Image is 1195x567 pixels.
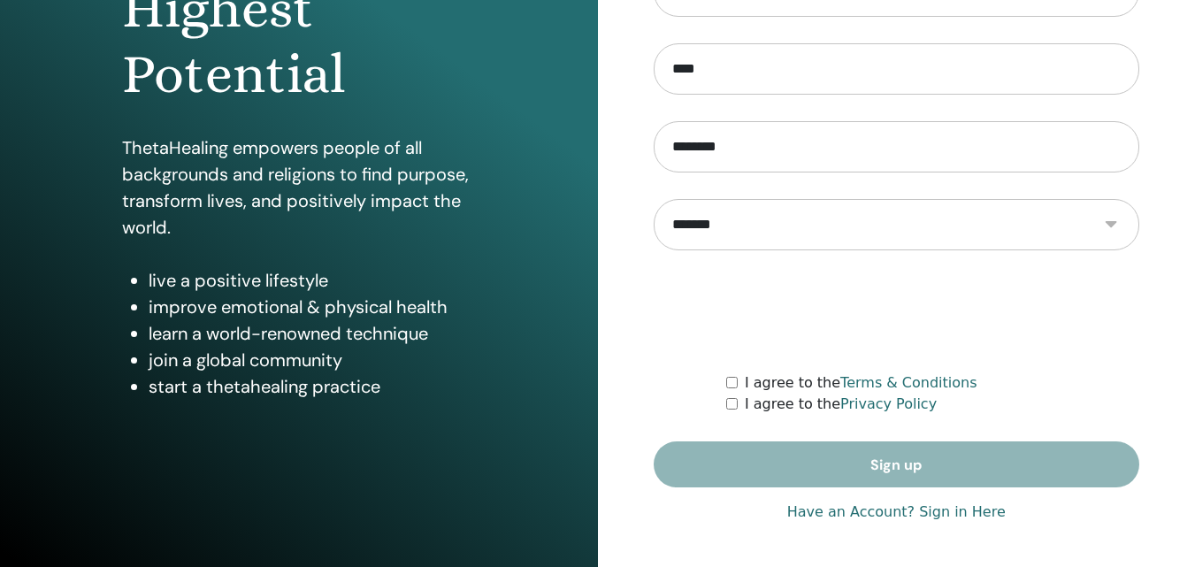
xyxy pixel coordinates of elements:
a: Have an Account? Sign in Here [787,502,1006,523]
li: live a positive lifestyle [149,267,476,294]
li: join a global community [149,347,476,373]
label: I agree to the [745,394,937,415]
a: Privacy Policy [840,395,937,412]
li: improve emotional & physical health [149,294,476,320]
a: Terms & Conditions [840,374,977,391]
p: ThetaHealing empowers people of all backgrounds and religions to find purpose, transform lives, a... [122,134,476,241]
li: start a thetahealing practice [149,373,476,400]
iframe: reCAPTCHA [762,277,1030,346]
label: I agree to the [745,372,977,394]
li: learn a world-renowned technique [149,320,476,347]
